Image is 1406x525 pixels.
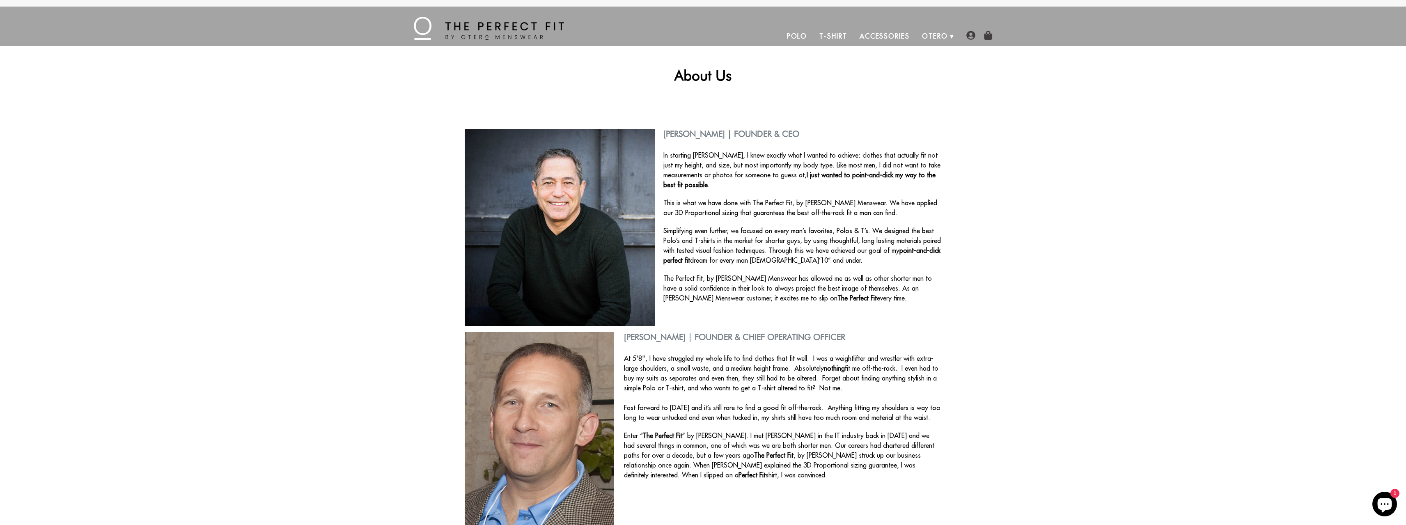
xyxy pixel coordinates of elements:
img: user-account-icon.png [966,31,975,40]
inbox-online-store-chat: Shopify online store chat [1370,492,1399,518]
p: Enter “ ” by [PERSON_NAME]. I met [PERSON_NAME] in the IT industry back in [DATE] and we had seve... [465,431,942,480]
strong: The Perfect Fit [754,451,794,459]
p: Simplifying even further, we focused on every man’s favorites, Polos & T’s. We designed the best ... [465,226,942,265]
a: Otero [916,26,954,46]
strong: point-and-click my way to the best fit possible [663,171,936,189]
strong: The Perfect Fit [643,431,682,440]
a: Accessories [853,26,916,46]
a: Polo [781,26,814,46]
img: shopping-bag-icon.png [984,31,993,40]
strong: I just wanted to [807,171,850,179]
p: In starting [PERSON_NAME], I knew exactly what I wanted to achieve: clothes that actually fit not... [465,150,942,190]
h2: [PERSON_NAME] | Founder & Chief Operating Officer [465,332,942,342]
strong: nothing [824,364,845,372]
strong: point-and-click [899,246,940,254]
strong: perfect fit [663,256,690,264]
h1: About Us [465,66,942,84]
p: This is what we have done with The Perfect Fit, by [PERSON_NAME] Menswear. We have applied our 3D... [465,198,942,218]
strong: Perfect Fit [739,471,766,479]
img: About CEO Stephen Villanueva [465,129,655,326]
span: At 5'8", I have struggled my whole life to find clothes that fit well. I was a weightlifter and w... [624,354,940,422]
img: The Perfect Fit - by Otero Menswear - Logo [414,17,564,40]
p: The Perfect Fit, by [PERSON_NAME] Menswear has allowed me as well as other shorter men to have a ... [465,273,942,303]
h2: [PERSON_NAME] | Founder & CEO [465,129,942,139]
strong: The Perfect Fit [837,294,877,302]
a: T-Shirt [813,26,853,46]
